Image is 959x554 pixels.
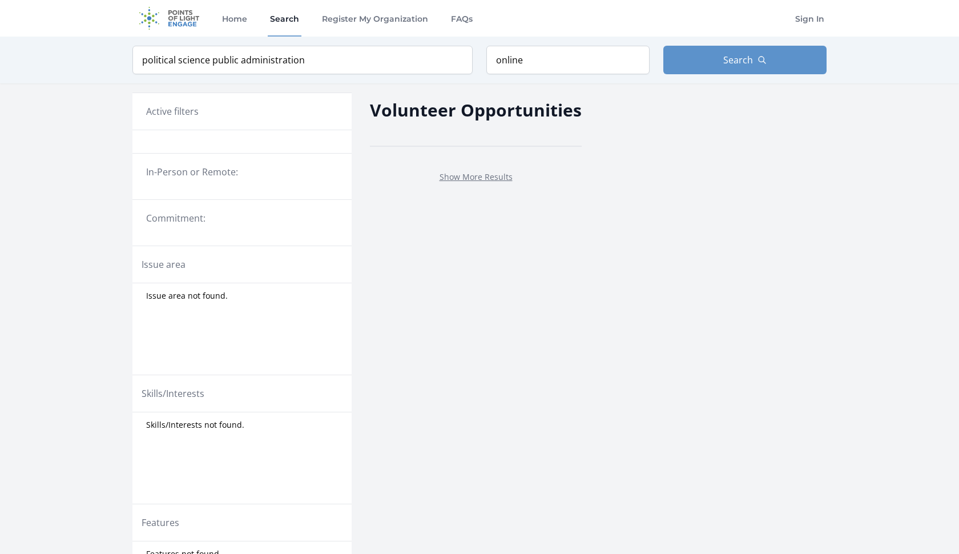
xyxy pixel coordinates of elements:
h2: Volunteer Opportunities [370,97,582,123]
legend: Skills/Interests [142,387,204,400]
legend: Features [142,516,179,529]
input: Keyword [132,46,473,74]
legend: In-Person or Remote: [146,165,338,179]
h3: Active filters [146,105,199,118]
span: Search [723,53,753,67]
input: Location [486,46,650,74]
a: Show More Results [440,171,513,182]
button: Search [663,46,827,74]
legend: Issue area [142,258,186,271]
span: Issue area not found. [146,290,228,302]
span: Skills/Interests not found. [146,419,244,431]
legend: Commitment: [146,211,338,225]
